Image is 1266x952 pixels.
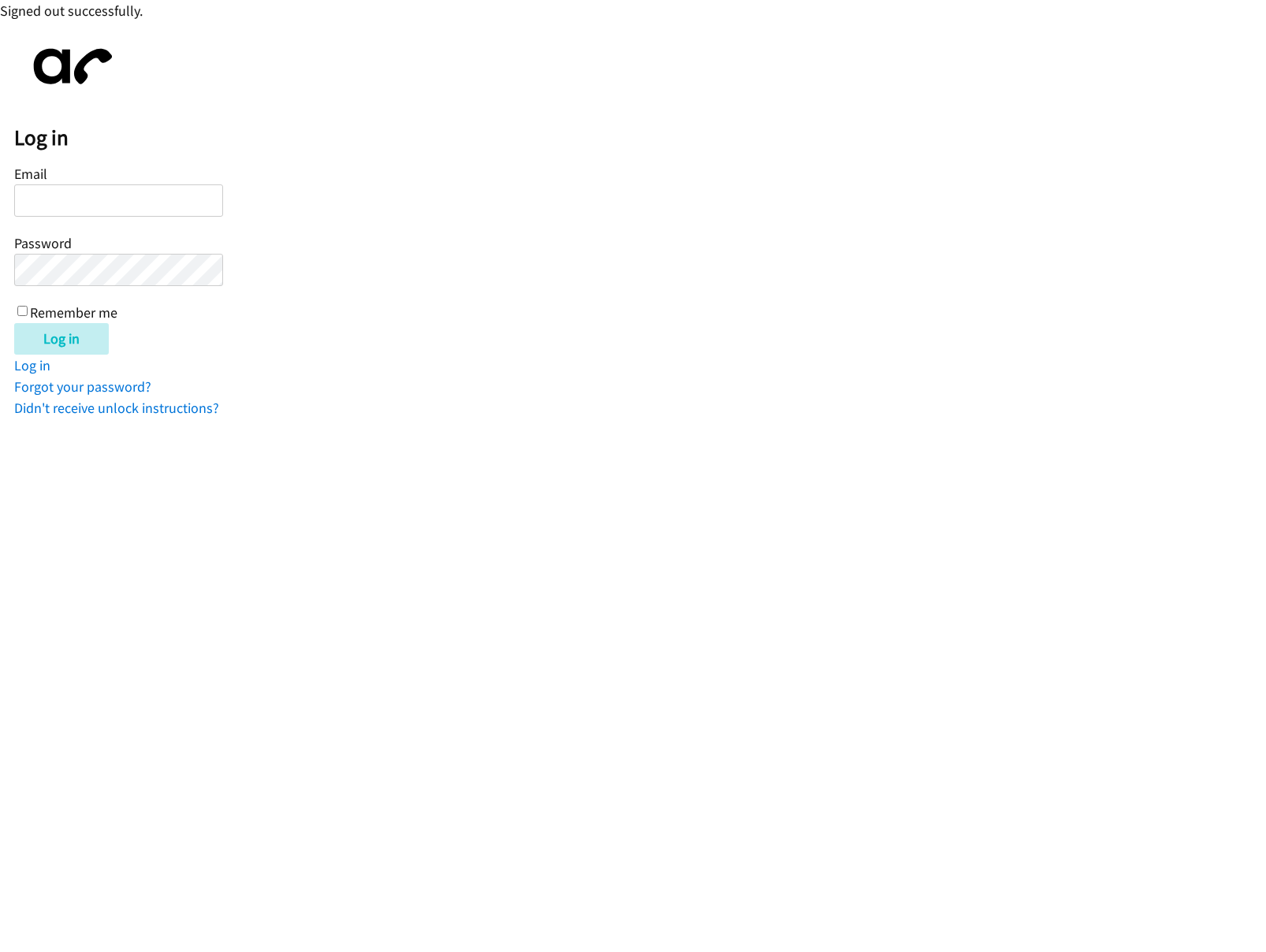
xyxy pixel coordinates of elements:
[14,234,72,252] label: Password
[14,125,1266,151] h2: Log in
[14,399,219,417] a: Didn't receive unlock instructions?
[14,377,151,396] a: Forgot your password?
[14,323,109,355] input: Log in
[14,35,125,98] img: aphone-8a226864a2ddd6a5e75d1ebefc011f4aa8f32683c2d82f3fb0802fe031f96514.svg
[14,356,50,374] a: Log in
[14,165,47,183] label: Email
[30,303,117,322] label: Remember me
